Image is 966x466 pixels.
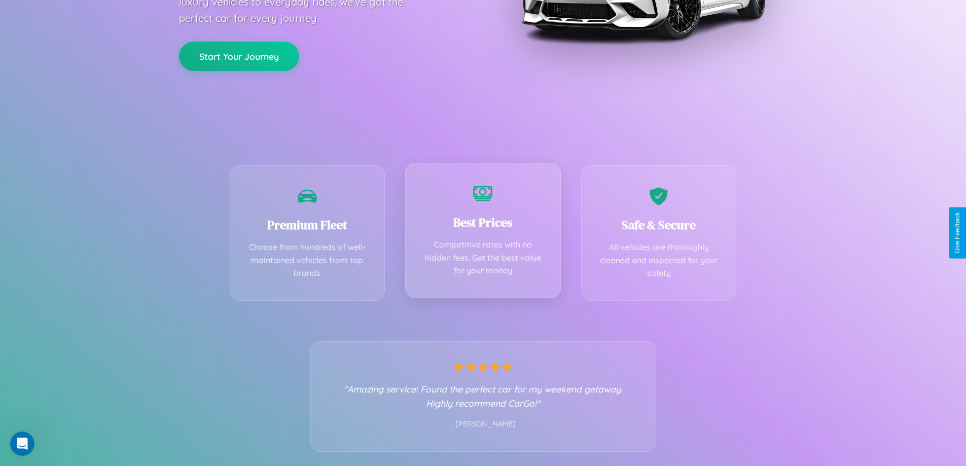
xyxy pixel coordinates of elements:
button: Start Your Journey [179,42,299,71]
h3: Premium Fleet [245,217,370,233]
h3: Best Prices [421,214,545,231]
p: - [PERSON_NAME] [331,418,635,431]
p: Competitive rates with no hidden fees. Get the best value for your money [421,238,545,277]
p: All vehicles are thoroughly cleaned and inspected for your safety [597,241,721,280]
p: "Amazing service! Found the perfect car for my weekend getaway. Highly recommend CarGo!" [331,382,635,410]
div: Give Feedback [954,212,961,254]
iframe: Intercom live chat [10,432,34,456]
h3: Safe & Secure [597,217,721,233]
p: Choose from hundreds of well-maintained vehicles from top brands [245,241,370,280]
